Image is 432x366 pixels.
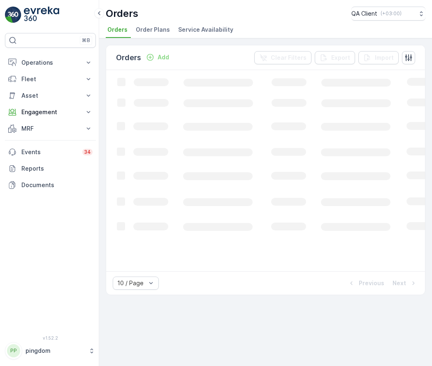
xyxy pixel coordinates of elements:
[178,26,233,34] span: Service Availability
[254,51,311,64] button: Clear Filters
[359,279,384,287] p: Previous
[5,71,96,87] button: Fleet
[24,7,59,23] img: logo_light-DOdMpM7g.png
[5,144,96,160] a: Events34
[5,335,96,340] span: v 1.52.2
[375,54,394,62] p: Import
[21,148,77,156] p: Events
[21,59,79,67] p: Operations
[7,344,20,357] div: PP
[393,279,406,287] p: Next
[5,160,96,177] a: Reports
[331,54,350,62] p: Export
[5,120,96,137] button: MRF
[21,108,79,116] p: Engagement
[271,54,307,62] p: Clear Filters
[21,164,93,173] p: Reports
[84,149,91,155] p: 34
[136,26,170,34] span: Order Plans
[5,177,96,193] a: Documents
[21,181,93,189] p: Documents
[107,26,128,34] span: Orders
[392,278,418,288] button: Next
[106,7,138,20] p: Orders
[158,53,169,61] p: Add
[5,54,96,71] button: Operations
[5,104,96,120] button: Engagement
[351,7,425,21] button: QA Client(+03:00)
[26,347,84,355] p: pingdom
[82,37,90,44] p: ⌘B
[346,278,385,288] button: Previous
[143,52,172,62] button: Add
[21,75,79,83] p: Fleet
[5,87,96,104] button: Asset
[21,124,79,133] p: MRF
[351,9,377,18] p: QA Client
[358,51,399,64] button: Import
[5,7,21,23] img: logo
[315,51,355,64] button: Export
[21,91,79,100] p: Asset
[5,342,96,359] button: PPpingdom
[116,52,141,63] p: Orders
[381,10,402,17] p: ( +03:00 )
